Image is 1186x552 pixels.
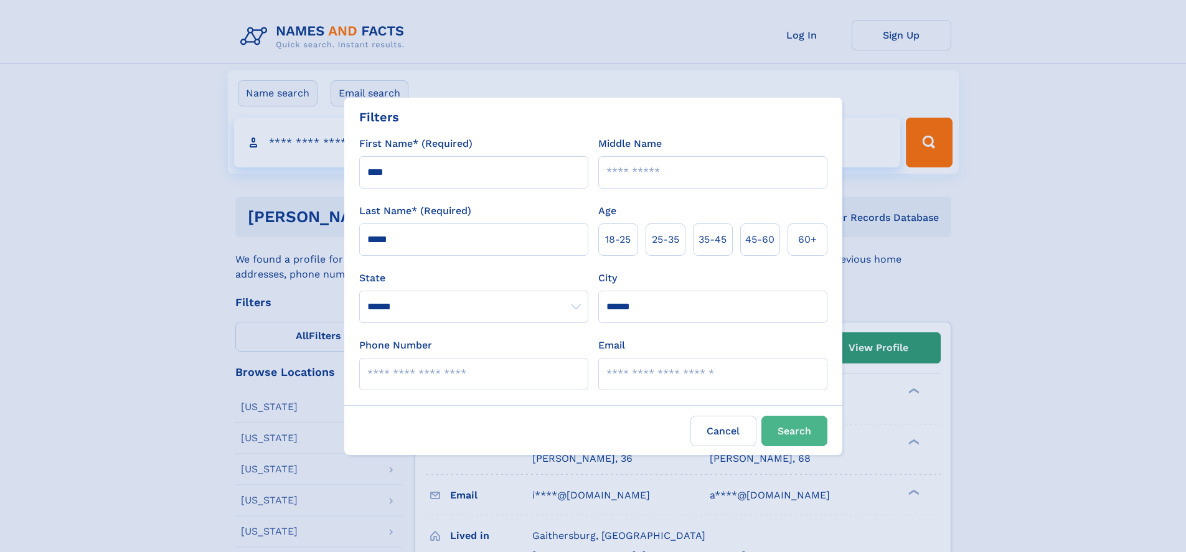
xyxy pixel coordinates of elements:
[798,232,817,247] span: 60+
[598,338,625,353] label: Email
[359,203,471,218] label: Last Name* (Required)
[745,232,774,247] span: 45‑60
[652,232,679,247] span: 25‑35
[359,108,399,126] div: Filters
[605,232,631,247] span: 18‑25
[598,203,616,218] label: Age
[598,136,662,151] label: Middle Name
[699,232,727,247] span: 35‑45
[598,271,617,286] label: City
[359,136,473,151] label: First Name* (Required)
[690,416,756,446] label: Cancel
[359,271,588,286] label: State
[761,416,827,446] button: Search
[359,338,432,353] label: Phone Number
